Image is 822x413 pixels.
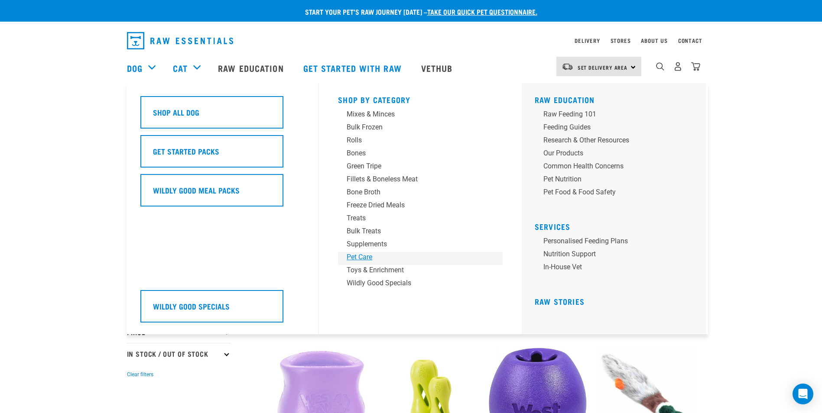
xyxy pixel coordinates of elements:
div: Green Tripe [347,161,482,171]
div: Bulk Treats [347,226,482,236]
h5: Wildly Good Meal Packs [153,184,240,196]
a: Shop All Dog [140,96,305,135]
div: Open Intercom Messenger [793,384,813,404]
a: Nutrition Support [535,249,699,262]
div: Rolls [347,135,482,145]
a: Raw Feeding 101 [535,109,699,122]
div: Research & Other Resources [543,135,679,145]
a: Rolls [338,135,503,148]
div: Toys & Enrichment [347,265,482,275]
h5: Shop By Category [338,95,503,102]
a: Wildly Good Specials [140,290,305,329]
a: Raw Education [209,51,294,85]
div: Pet Nutrition [543,174,679,184]
img: home-icon-1@2x.png [656,62,664,71]
h5: Get Started Packs [153,145,219,157]
div: Feeding Guides [543,122,679,132]
div: Bones [347,148,482,158]
h5: Services [535,222,699,229]
h5: Shop All Dog [153,106,199,118]
div: Treats [347,213,482,223]
a: Supplements [338,239,503,252]
a: Green Tripe [338,161,503,174]
div: Fillets & Boneless Meat [347,174,482,184]
a: Bulk Treats [338,226,503,239]
a: Our Products [535,148,699,161]
a: Personalised Feeding Plans [535,236,699,249]
img: van-moving.png [562,63,573,71]
a: Pet Care [338,252,503,265]
h5: Wildly Good Specials [153,300,230,312]
a: Common Health Concerns [535,161,699,174]
a: Get Started Packs [140,135,305,174]
a: Raw Stories [535,299,585,303]
a: Cat [173,61,188,74]
a: Bone Broth [338,187,503,200]
div: Common Health Concerns [543,161,679,171]
a: Fillets & Boneless Meat [338,174,503,187]
a: Vethub [413,51,464,85]
p: In Stock / Out Of Stock [127,343,231,365]
div: Raw Feeding 101 [543,109,679,119]
div: Freeze Dried Meals [347,200,482,210]
a: About Us [641,39,667,42]
button: Clear filters [127,371,153,378]
div: Pet Food & Food Safety [543,187,679,197]
a: Get started with Raw [295,51,413,85]
nav: dropdown navigation [120,29,702,53]
a: Delivery [575,39,600,42]
a: Pet Food & Food Safety [535,187,699,200]
a: Bulk Frozen [338,122,503,135]
a: Wildly Good Meal Packs [140,174,305,213]
a: Contact [678,39,702,42]
div: Pet Care [347,252,482,262]
img: home-icon@2x.png [691,62,700,71]
a: In-house vet [535,262,699,275]
a: Stores [611,39,631,42]
div: Mixes & Minces [347,109,482,119]
a: Dog [127,61,143,74]
a: Bones [338,148,503,161]
div: Wildly Good Specials [347,278,482,288]
a: Feeding Guides [535,122,699,135]
div: Bone Broth [347,187,482,197]
a: Pet Nutrition [535,174,699,187]
a: Research & Other Resources [535,135,699,148]
a: Treats [338,213,503,226]
a: Raw Education [535,97,595,102]
a: Toys & Enrichment [338,265,503,278]
div: Supplements [347,239,482,249]
a: take our quick pet questionnaire. [427,10,537,13]
img: user.png [673,62,682,71]
div: Our Products [543,148,679,158]
img: Raw Essentials Logo [127,32,233,49]
a: Wildly Good Specials [338,278,503,291]
span: Set Delivery Area [578,66,628,69]
a: Freeze Dried Meals [338,200,503,213]
a: Mixes & Minces [338,109,503,122]
div: Bulk Frozen [347,122,482,132]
